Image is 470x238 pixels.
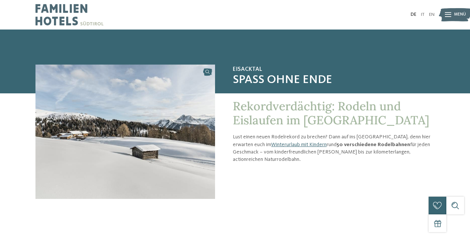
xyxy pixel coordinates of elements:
[233,99,429,128] span: Rekordverdächtig: Rodeln und Eislaufen im [GEOGRAPHIC_DATA]
[233,73,435,87] span: Spaß ohne Ende
[233,66,435,73] span: Eisacktal
[429,12,435,17] a: EN
[337,142,410,147] strong: 50 verschiedene Rodelbahnen
[421,12,425,17] a: IT
[233,133,435,163] p: Lust einen neuen Rodelrekord zu brechen? Dann auf ins [GEOGRAPHIC_DATA], denn hier erwarten euch ...
[454,12,466,18] span: Menü
[411,12,416,17] a: DE
[271,142,327,147] a: Winterurlaub mit Kindern
[35,65,215,199] img: Rodeln im Eisacktal – einfach rekordverdächtig!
